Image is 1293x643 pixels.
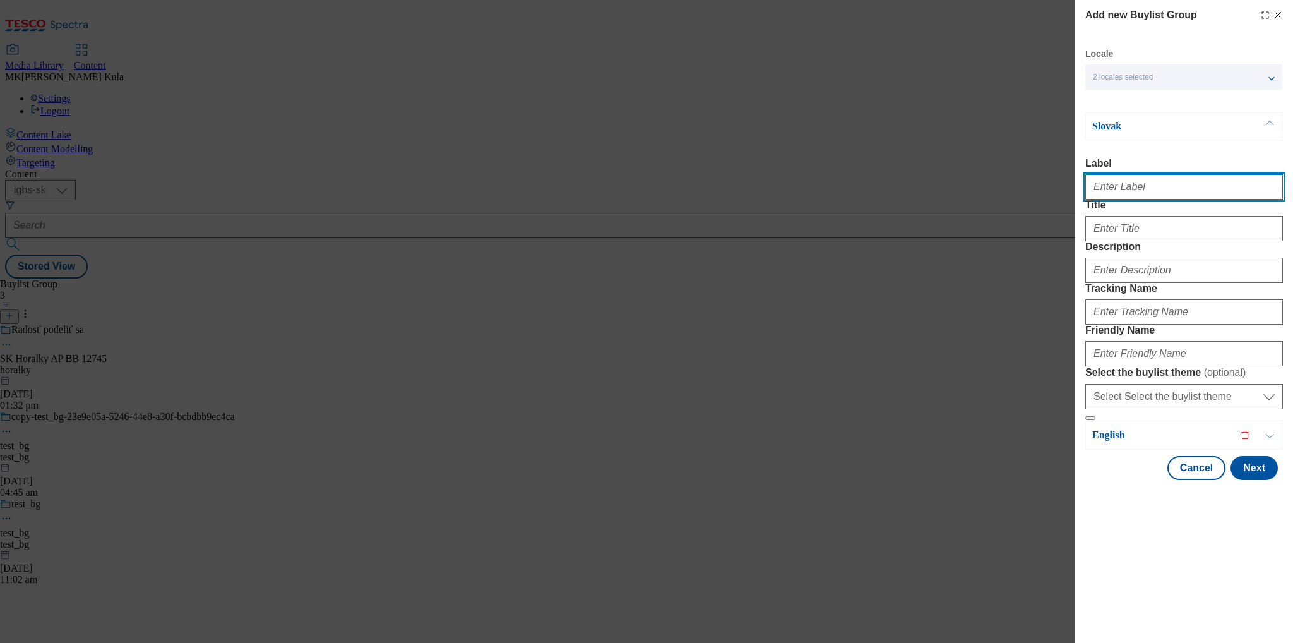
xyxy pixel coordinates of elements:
[1230,456,1278,480] button: Next
[1093,73,1153,82] span: 2 locales selected
[1085,64,1282,90] button: 2 locales selected
[1085,158,1283,169] label: Label
[1085,51,1113,57] label: Locale
[1085,8,1197,23] h4: Add new Buylist Group
[1085,258,1283,283] input: Enter Description
[1085,283,1283,294] label: Tracking Name
[1085,174,1283,200] input: Enter Label
[1092,120,1225,133] p: Slovak
[1085,216,1283,241] input: Enter Title
[1085,325,1283,336] label: Friendly Name
[1092,429,1225,442] p: English
[1085,200,1283,211] label: Title
[1085,299,1283,325] input: Enter Tracking Name
[1085,341,1283,366] input: Enter Friendly Name
[1167,456,1225,480] button: Cancel
[1204,367,1246,378] span: ( optional )
[1085,366,1283,379] label: Select the buylist theme
[1085,241,1283,253] label: Description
